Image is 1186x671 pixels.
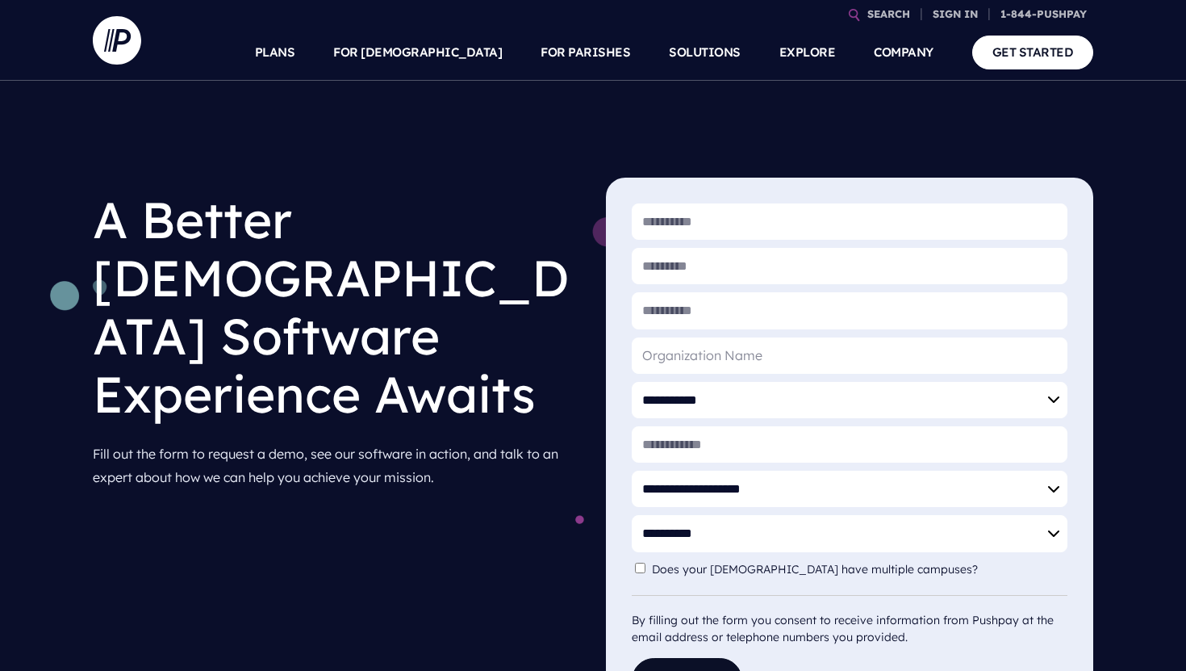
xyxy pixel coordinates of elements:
[874,24,933,81] a: COMPANY
[632,595,1067,646] div: By filling out the form you consent to receive information from Pushpay at the email address or t...
[333,24,502,81] a: FOR [DEMOGRAPHIC_DATA]
[669,24,741,81] a: SOLUTIONS
[93,436,580,496] p: Fill out the form to request a demo, see our software in action, and talk to an expert about how ...
[652,563,986,577] label: Does your [DEMOGRAPHIC_DATA] have multiple campuses?
[93,178,580,436] h1: A Better [DEMOGRAPHIC_DATA] Software Experience Awaits
[972,36,1094,69] a: GET STARTED
[779,24,836,81] a: EXPLORE
[632,338,1067,374] input: Organization Name
[255,24,295,81] a: PLANS
[541,24,630,81] a: FOR PARISHES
